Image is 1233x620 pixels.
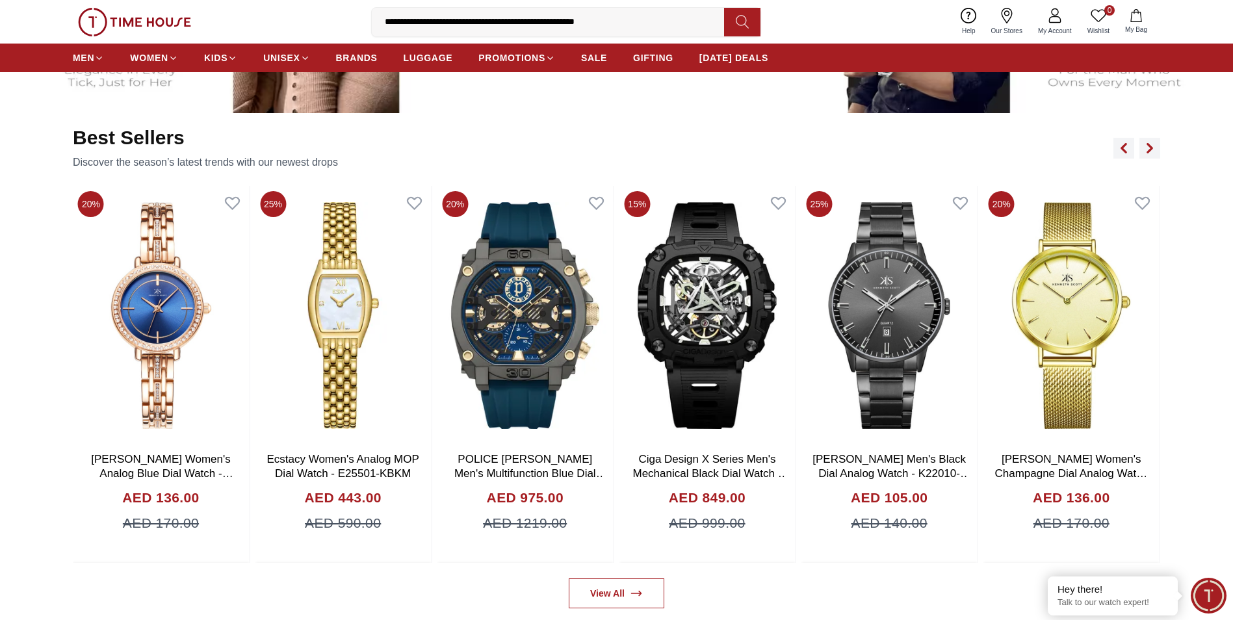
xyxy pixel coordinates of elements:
img: Ecstacy Women's Analog MOP Dial Watch - E25501-KBKM [255,186,431,446]
span: PROMOTIONS [478,51,545,64]
a: SALE [581,46,607,70]
span: 20% [78,191,104,217]
span: Our Stores [986,26,1028,36]
span: AED 170.00 [123,513,199,534]
h4: AED 136.00 [122,487,199,508]
a: WOMEN [130,46,178,70]
span: 0 [1104,5,1115,16]
span: 20% [989,191,1015,217]
a: POLICE [PERSON_NAME] Men's Multifunction Blue Dial Watch - PEWGQ0040001 [454,453,607,494]
a: [DATE] DEALS [699,46,768,70]
a: View All [569,578,664,608]
span: [DATE] DEALS [699,51,768,64]
span: WOMEN [130,51,168,64]
h4: AED 136.00 [1033,487,1110,508]
span: AED 590.00 [305,513,381,534]
p: Talk to our watch expert! [1058,597,1168,608]
a: Ecstacy Women's Analog MOP Dial Watch - E25501-KBKM [266,453,419,480]
span: UNISEX [263,51,300,64]
span: 25% [807,191,833,217]
img: Ciga Design X Series Men's Mechanical Black Dial Watch - X051-BB01- W5B [619,186,795,446]
span: Wishlist [1082,26,1115,36]
a: UNISEX [263,46,309,70]
img: Kenneth Scott Women's Analog Blue Dial Watch - K23532-RBKN [73,186,249,446]
a: KIDS [204,46,237,70]
img: POLICE Norwood Men's Multifunction Blue Dial Watch - PEWGQ0040001 [437,186,613,446]
span: 25% [260,191,286,217]
span: MEN [73,51,94,64]
a: [PERSON_NAME] Women's Analog Blue Dial Watch - K23532-RBKN [91,453,233,494]
button: My Bag [1117,6,1155,37]
span: My Account [1033,26,1077,36]
span: AED 999.00 [669,513,745,534]
div: Hey there! [1058,583,1168,596]
a: 0Wishlist [1080,5,1117,38]
h2: Best Sellers [73,126,338,149]
a: GIFTING [633,46,673,70]
h4: AED 849.00 [669,487,746,508]
h4: AED 975.00 [487,487,564,508]
span: 20% [442,191,468,217]
span: LUGGAGE [404,51,453,64]
a: [PERSON_NAME] Men's Black Dial Analog Watch - K22010-BBBB [812,453,971,494]
div: Chat Widget [1191,578,1227,614]
a: Ciga Design X Series Men's Mechanical Black Dial Watch - X051-BB01- W5B [632,453,788,494]
span: KIDS [204,51,227,64]
a: Help [954,5,983,38]
h4: AED 443.00 [304,487,381,508]
a: PROMOTIONS [478,46,555,70]
img: Kenneth Scott Men's Black Dial Analog Watch - K22010-BBBB [801,186,978,446]
span: Help [957,26,981,36]
a: MEN [73,46,104,70]
h4: AED 105.00 [851,487,928,508]
a: BRANDS [336,46,378,70]
span: AED 1219.00 [483,513,567,534]
span: BRANDS [336,51,378,64]
a: Our Stores [983,5,1030,38]
a: LUGGAGE [404,46,453,70]
span: 15% [624,191,650,217]
span: AED 170.00 [1033,513,1110,534]
span: AED 140.00 [851,513,927,534]
span: My Bag [1120,25,1152,34]
img: ... [78,8,191,36]
p: Discover the season’s latest trends with our newest drops [73,155,338,170]
img: Kenneth Scott Women's Champagne Dial Analog Watch - K22519-GMGC [983,186,1160,446]
span: GIFTING [633,51,673,64]
a: [PERSON_NAME] Women's Champagne Dial Analog Watch - K22519-GMGC [994,453,1148,494]
span: SALE [581,51,607,64]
